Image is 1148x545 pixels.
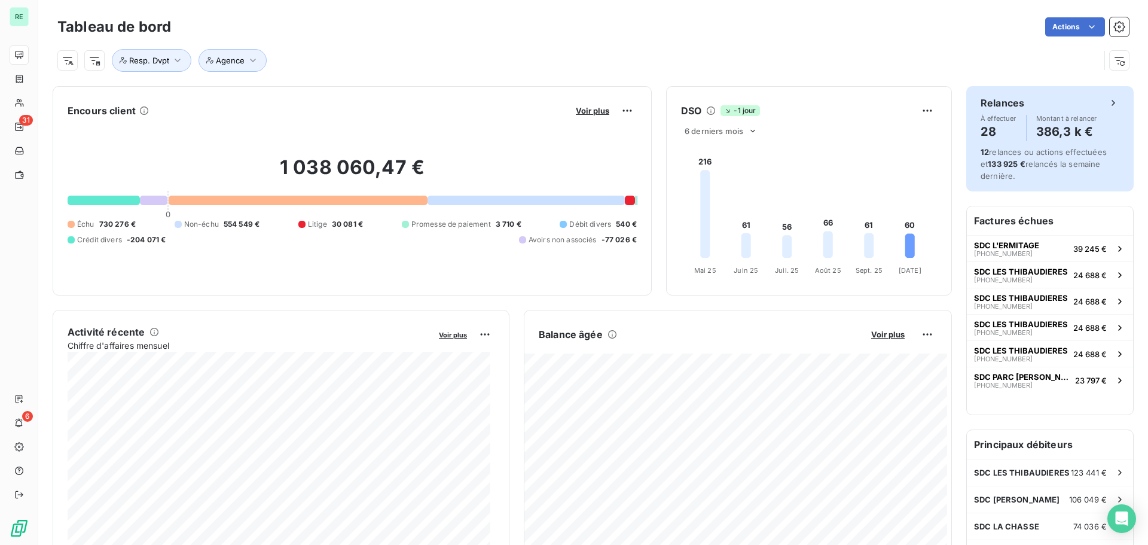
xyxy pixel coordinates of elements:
span: Échu [77,219,94,230]
h6: DSO [681,103,701,118]
span: 554 549 € [224,219,259,230]
span: -204 071 € [127,235,166,245]
span: Montant à relancer [1036,115,1097,122]
button: SDC LES THIBAUDIERES[PHONE_NUMBER]24 688 € [967,261,1133,288]
span: -1 jour [720,105,759,116]
span: Litige [308,219,327,230]
tspan: Juil. 25 [775,266,799,275]
button: Voir plus [868,329,908,340]
span: Avoirs non associés [529,235,597,245]
button: SDC LES THIBAUDIERES[PHONE_NUMBER]24 688 € [967,340,1133,367]
span: SDC LES THIBAUDIERES [974,346,1068,355]
tspan: Août 25 [815,266,841,275]
button: Agence [199,49,267,72]
div: Open Intercom Messenger [1107,504,1136,533]
h4: 386,3 k € [1036,122,1097,141]
span: Resp. Dvpt [129,56,169,65]
span: 540 € [616,219,637,230]
h6: Principaux débiteurs [967,430,1133,459]
span: [PHONE_NUMBER] [974,250,1033,257]
span: 0 [166,209,170,219]
span: Crédit divers [77,235,122,245]
span: [PHONE_NUMBER] [974,303,1033,310]
h4: 28 [981,122,1016,141]
h6: Encours client [68,103,136,118]
span: SDC L'ERMITAGE [974,240,1039,250]
span: Promesse de paiement [411,219,491,230]
button: Resp. Dvpt [112,49,191,72]
span: [PHONE_NUMBER] [974,382,1033,389]
h6: Factures échues [967,206,1133,235]
h2: 1 038 060,47 € [68,156,637,191]
button: SDC LES THIBAUDIERES[PHONE_NUMBER]24 688 € [967,288,1133,314]
button: SDC PARC [PERSON_NAME][PHONE_NUMBER]23 797 € [967,367,1133,393]
span: 6 [22,411,33,422]
tspan: Mai 25 [694,266,716,275]
span: relances ou actions effectuées et relancés la semaine dernière. [981,147,1107,181]
button: SDC LES THIBAUDIERES[PHONE_NUMBER]24 688 € [967,314,1133,340]
span: Voir plus [871,330,905,339]
span: Chiffre d'affaires mensuel [68,339,430,352]
span: SDC LES THIBAUDIERES [974,319,1068,329]
span: [PHONE_NUMBER] [974,355,1033,363]
span: [PHONE_NUMBER] [974,276,1033,284]
h3: Tableau de bord [57,16,171,38]
span: -77 026 € [602,235,637,245]
span: SDC [PERSON_NAME] [974,495,1060,504]
h6: Balance âgée [539,327,603,342]
button: SDC L'ERMITAGE[PHONE_NUMBER]39 245 € [967,235,1133,261]
button: Actions [1045,17,1105,36]
span: 106 049 € [1069,495,1107,504]
span: 39 245 € [1073,244,1107,254]
button: Voir plus [572,105,613,116]
span: SDC LA CHASSE [974,522,1039,531]
span: 12 [981,147,989,157]
span: 23 797 € [1075,376,1107,385]
span: 24 688 € [1073,270,1107,280]
button: Voir plus [435,329,471,340]
tspan: [DATE] [899,266,921,275]
img: Logo LeanPay [10,519,29,538]
span: [PHONE_NUMBER] [974,329,1033,336]
h6: Relances [981,96,1024,110]
span: SDC LES THIBAUDIERES [974,468,1070,477]
span: À effectuer [981,115,1016,122]
span: SDC LES THIBAUDIERES [974,267,1068,276]
span: 24 688 € [1073,349,1107,359]
span: 24 688 € [1073,323,1107,333]
div: RE [10,7,29,26]
span: SDC LES THIBAUDIERES [974,293,1068,303]
span: 31 [19,115,33,126]
span: Agence [216,56,245,65]
span: 74 036 € [1073,522,1107,531]
h6: Activité récente [68,325,145,339]
span: Voir plus [439,331,467,339]
span: 133 925 € [988,159,1025,169]
span: Non-échu [184,219,219,230]
span: 30 081 € [332,219,363,230]
span: SDC PARC [PERSON_NAME] [974,372,1070,382]
span: 6 derniers mois [685,126,743,136]
tspan: Juin 25 [734,266,758,275]
span: 123 441 € [1071,468,1107,477]
tspan: Sept. 25 [856,266,883,275]
span: 730 276 € [99,219,136,230]
span: Voir plus [576,106,609,115]
span: 24 688 € [1073,297,1107,306]
span: Débit divers [569,219,611,230]
span: 3 710 € [496,219,521,230]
